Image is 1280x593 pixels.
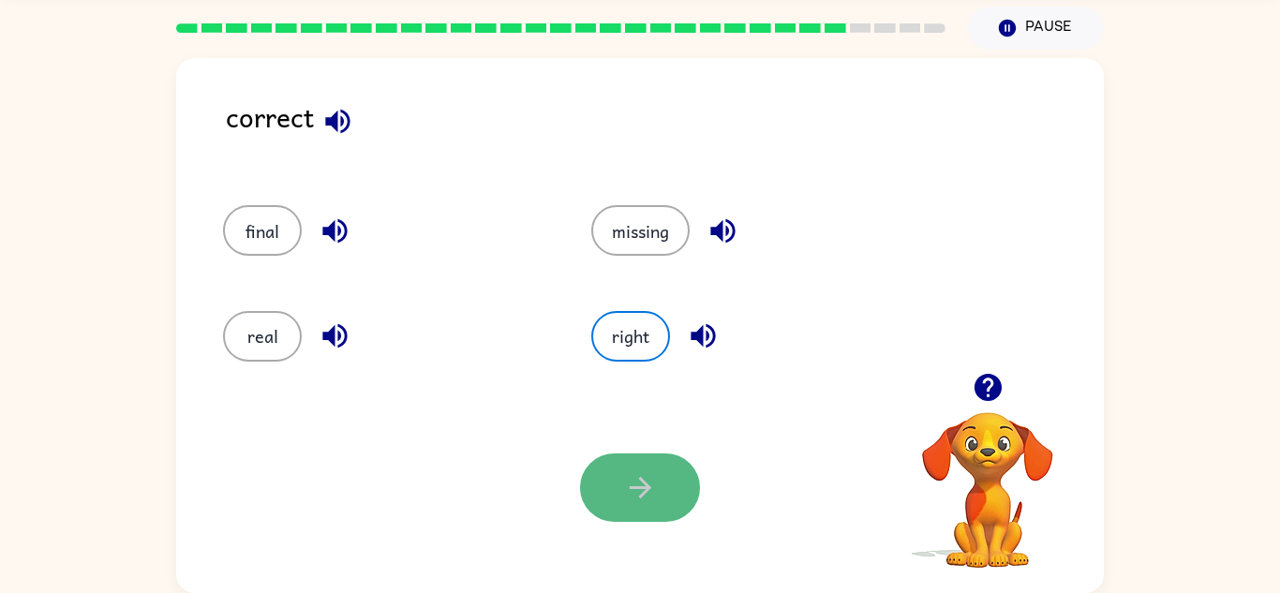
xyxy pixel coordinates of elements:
button: final [223,205,302,256]
button: Pause [968,7,1104,50]
button: missing [591,205,690,256]
button: right [591,311,670,362]
button: real [223,311,302,362]
div: correct [226,96,1104,168]
video: Your browser must support playing .mp4 files to use Literably. Please try using another browser. [894,383,1081,571]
